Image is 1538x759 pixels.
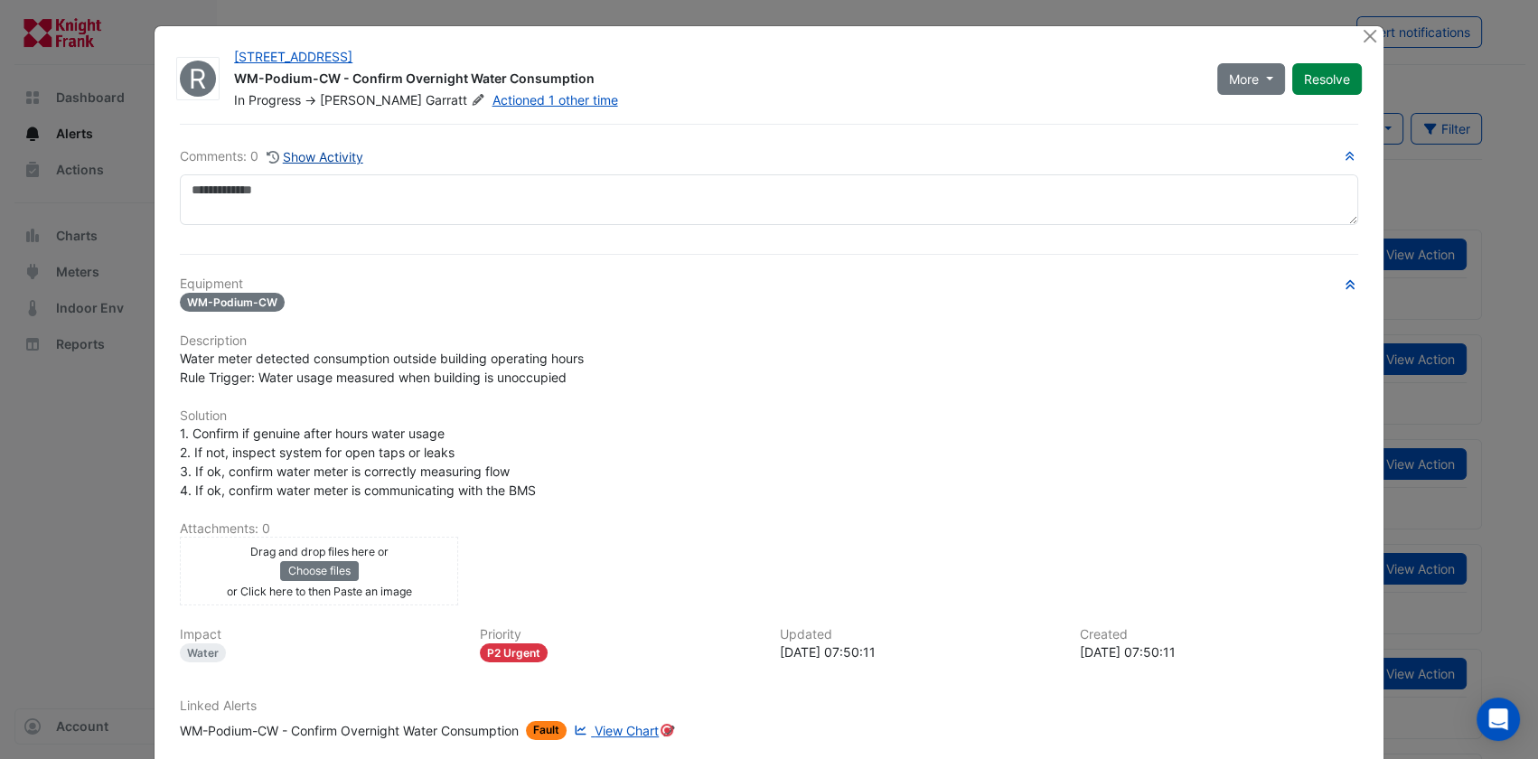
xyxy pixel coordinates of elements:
a: Actioned 1 other time [492,92,618,108]
h6: Priority [480,627,758,642]
span: More [1229,70,1259,89]
div: WM-Podium-CW - Confirm Overnight Water Consumption [234,70,1196,91]
fa-layers: Royal Air [175,61,220,97]
span: [PERSON_NAME] [320,92,422,108]
span: 1. Confirm if genuine after hours water usage 2. If not, inspect system for open taps or leaks 3.... [180,426,536,498]
button: Show Activity [266,146,364,167]
h6: Equipment [180,276,1358,292]
div: [DATE] 07:50:11 [780,642,1058,661]
div: [DATE] 07:50:11 [1080,642,1358,661]
h6: Linked Alerts [180,698,1358,714]
small: or Click here to then Paste an image [227,585,412,598]
span: Water meter detected consumption outside building operating hours Rule Trigger: Water usage measu... [180,351,584,385]
button: Choose files [280,561,359,581]
div: Tooltip anchor [659,722,675,738]
div: P2 Urgent [480,643,548,662]
h6: Attachments: 0 [180,521,1358,537]
span: Garratt [426,91,488,109]
div: WM-Podium-CW - Confirm Overnight Water Consumption [180,721,519,740]
div: Comments: 0 [180,146,364,167]
h6: Description [180,333,1358,349]
h6: Solution [180,408,1358,424]
h6: Created [1080,627,1358,642]
span: WM-Podium-CW [180,293,285,312]
span: R [189,65,207,92]
a: View Chart [570,721,659,740]
span: In Progress [234,92,301,108]
button: More [1217,63,1285,95]
h6: Impact [180,627,458,642]
span: Fault [526,721,567,740]
a: [STREET_ADDRESS] [234,49,352,64]
h6: Updated [780,627,1058,642]
span: -> [305,92,316,108]
div: Open Intercom Messenger [1477,698,1520,741]
button: Close [1361,26,1380,45]
button: Resolve [1292,63,1362,95]
div: Water [180,643,226,662]
small: Drag and drop files here or [250,545,389,558]
span: View Chart [595,723,659,738]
